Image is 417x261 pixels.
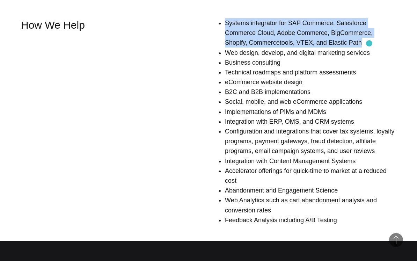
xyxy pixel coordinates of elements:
[225,87,396,97] li: B2C and B2B implementations
[225,67,396,77] li: Technical roadmaps and platform assessments
[225,195,396,215] li: Web Analytics such as cart abandonment analysis and conversion rates
[225,215,396,225] li: Feedback Analysis including A/B Testing
[225,186,396,195] li: Abandonment and Engagement Science
[225,117,396,126] li: Integration with ERP, OMS, and CRM systems
[21,18,171,227] div: How We Help
[225,18,396,48] li: Systems integrator for SAP Commerce, Salesforce Commerce Cloud, Adobe Commerce, BigCommerce, Shop...
[225,156,396,166] li: Integration with Content Management Systems
[389,233,403,247] button: Back to Top
[225,107,396,117] li: Implementations of PIMs and MDMs
[225,58,396,67] li: Business consulting
[225,166,396,186] li: Accelerator offerings for quick-time to market at a reduced cost
[225,48,396,58] li: Web design, develop, and digital marketing services
[225,126,396,156] li: Configuration and integrations that cover tax systems, loyalty programs, payment gateways, fraud ...
[225,77,396,87] li: eCommerce website design
[225,97,396,107] li: Social, mobile, and web eCommerce applications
